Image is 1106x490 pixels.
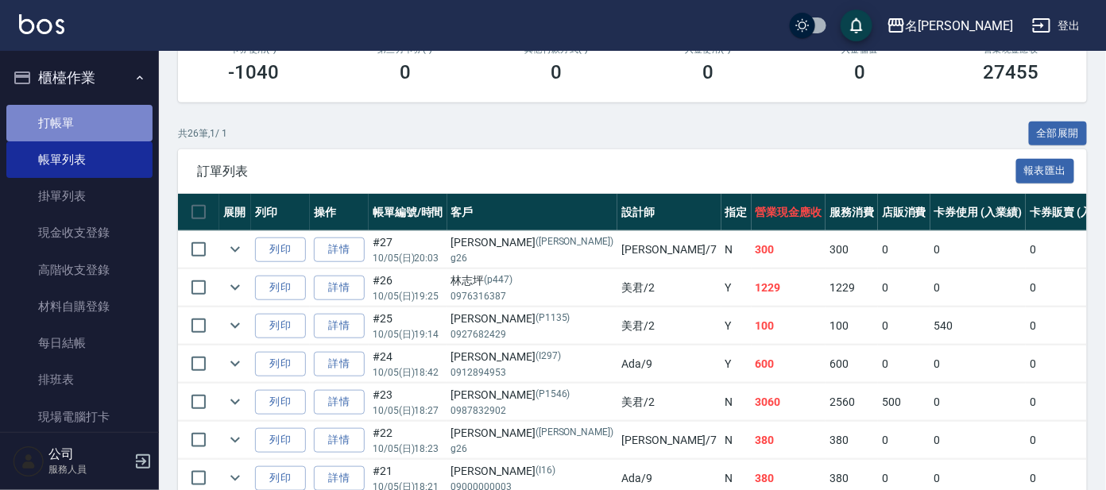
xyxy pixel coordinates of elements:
td: #27 [369,231,447,268]
button: 列印 [255,237,306,262]
button: expand row [223,314,247,338]
img: Person [13,446,44,477]
td: 600 [826,345,878,383]
td: 600 [752,345,826,383]
td: 美君 /2 [617,384,721,421]
a: 詳情 [314,237,365,262]
td: [PERSON_NAME] /7 [617,231,721,268]
h3: -1040 [228,61,279,83]
td: 2560 [826,384,878,421]
th: 店販消費 [878,194,930,231]
button: expand row [223,237,247,261]
td: 0 [878,269,930,307]
button: expand row [223,390,247,414]
td: 0 [930,269,1027,307]
a: 詳情 [314,276,365,300]
a: 高階收支登錄 [6,252,153,288]
button: 列印 [255,276,306,300]
h3: 0 [854,61,865,83]
a: 詳情 [314,428,365,453]
td: #22 [369,422,447,459]
p: 0912894953 [451,365,614,380]
td: 380 [752,422,826,459]
h5: 公司 [48,446,130,462]
p: 10/05 (日) 18:42 [373,365,443,380]
td: 100 [826,307,878,345]
a: 帳單列表 [6,141,153,178]
p: (P1135) [536,311,570,327]
button: save [841,10,872,41]
button: expand row [223,352,247,376]
p: (p447) [485,272,513,289]
div: [PERSON_NAME] [451,311,614,327]
td: 0 [878,345,930,383]
a: 材料自購登錄 [6,288,153,325]
button: 報表匯出 [1016,159,1075,183]
button: 列印 [255,352,306,376]
th: 營業現金應收 [752,194,826,231]
button: 列印 [255,390,306,415]
div: [PERSON_NAME] [451,387,614,403]
a: 詳情 [314,314,365,338]
th: 服務消費 [826,194,878,231]
td: 500 [878,384,930,421]
button: 登出 [1026,11,1087,41]
td: 1229 [826,269,878,307]
div: 林志坪 [451,272,614,289]
td: Y [721,269,752,307]
td: [PERSON_NAME] /7 [617,422,721,459]
div: [PERSON_NAME] [451,463,614,480]
th: 指定 [721,194,752,231]
button: 櫃檯作業 [6,57,153,98]
td: 1229 [752,269,826,307]
td: 100 [752,307,826,345]
td: 300 [826,231,878,268]
th: 卡券使用 (入業績) [930,194,1027,231]
td: 0 [930,345,1027,383]
a: 打帳單 [6,105,153,141]
p: 10/05 (日) 20:03 [373,251,443,265]
a: 詳情 [314,352,365,376]
td: 540 [930,307,1027,345]
p: 10/05 (日) 19:25 [373,289,443,303]
td: 0 [878,422,930,459]
a: 報表匯出 [1016,163,1075,178]
td: #26 [369,269,447,307]
td: 美君 /2 [617,307,721,345]
td: 3060 [752,384,826,421]
td: Y [721,307,752,345]
td: 0 [930,384,1027,421]
p: ([PERSON_NAME]) [536,425,613,442]
th: 操作 [310,194,369,231]
p: (I16) [536,463,555,480]
td: 0 [930,422,1027,459]
h3: 0 [400,61,411,83]
h3: 0 [551,61,563,83]
p: g26 [451,442,614,456]
button: expand row [223,428,247,452]
p: (P1546) [536,387,570,403]
a: 現場電腦打卡 [6,399,153,435]
td: #23 [369,384,447,421]
td: #25 [369,307,447,345]
img: Logo [19,14,64,34]
button: 名[PERSON_NAME] [880,10,1019,42]
p: ([PERSON_NAME]) [536,234,613,251]
th: 客戶 [447,194,618,231]
th: 設計師 [617,194,721,231]
div: 名[PERSON_NAME] [906,16,1013,36]
th: 列印 [251,194,310,231]
a: 現金收支登錄 [6,214,153,251]
button: expand row [223,466,247,490]
th: 帳單編號/時間 [369,194,447,231]
a: 排班表 [6,361,153,398]
a: 掛單列表 [6,178,153,214]
td: Y [721,345,752,383]
a: 每日結帳 [6,325,153,361]
td: N [721,231,752,268]
td: 美君 /2 [617,269,721,307]
td: 0 [930,231,1027,268]
td: N [721,422,752,459]
th: 展開 [219,194,251,231]
button: 全部展開 [1029,122,1088,146]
